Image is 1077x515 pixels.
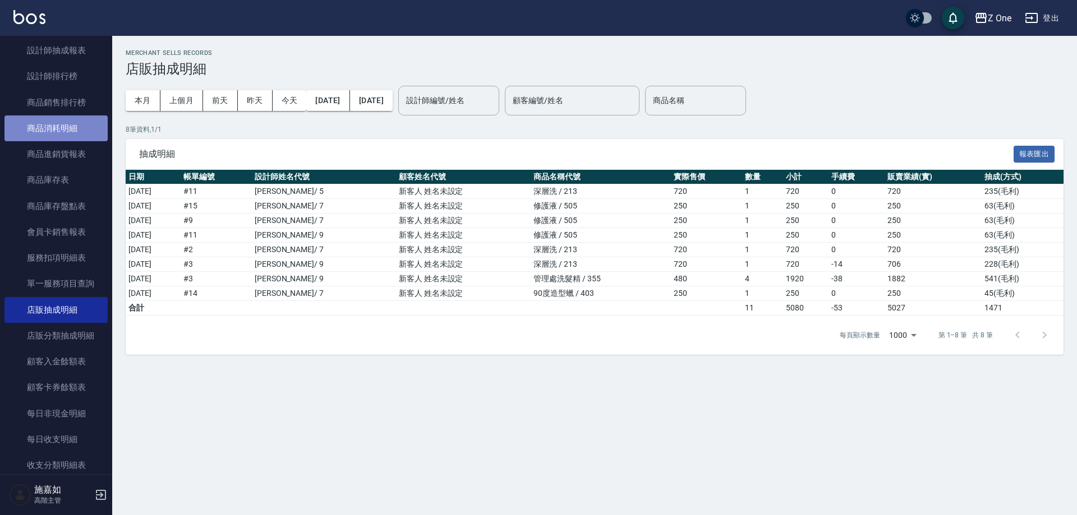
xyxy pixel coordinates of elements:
[885,228,982,243] td: 250
[126,228,181,243] td: [DATE]
[885,199,982,214] td: 250
[783,170,829,184] th: 小計
[671,243,742,257] td: 720
[783,184,829,199] td: 720
[396,228,531,243] td: 新客人 姓名未設定
[139,149,1014,160] span: 抽成明細
[783,214,829,228] td: 250
[306,90,349,111] button: [DATE]
[982,170,1064,184] th: 抽成(方式)
[742,184,783,199] td: 1
[4,245,108,271] a: 服務扣項明細表
[885,301,982,316] td: 5027
[4,271,108,296] a: 單一服務項目查詢
[4,452,108,478] a: 收支分類明細表
[1020,8,1064,29] button: 登出
[982,228,1064,243] td: 63 ( 毛利 )
[350,90,393,111] button: [DATE]
[531,257,671,272] td: 深層洗 / 213
[531,170,671,184] th: 商品名稱代號
[783,199,829,214] td: 250
[531,286,671,301] td: 90度造型蠟 / 403
[970,7,1016,30] button: Z One
[671,214,742,228] td: 250
[829,243,885,257] td: 0
[531,214,671,228] td: 修護液 / 505
[885,170,982,184] th: 販賣業績(實)
[4,63,108,89] a: 設計師排行榜
[742,272,783,286] td: 4
[4,374,108,400] a: 顧客卡券餘額表
[829,272,885,286] td: -38
[126,49,1064,57] h2: Merchant Sells Records
[531,184,671,199] td: 深層洗 / 213
[671,199,742,214] td: 250
[982,301,1064,316] td: 1471
[783,286,829,301] td: 250
[252,170,396,184] th: 設計師姓名代號
[4,115,108,141] a: 商品消耗明細
[34,484,91,495] h5: 施嘉如
[1014,148,1055,159] a: 報表匯出
[942,7,964,29] button: save
[829,184,885,199] td: 0
[252,272,396,286] td: [PERSON_NAME]/ 9
[938,330,993,340] p: 第 1–8 筆 共 8 筆
[742,214,783,228] td: 1
[840,330,880,340] p: 每頁顯示數量
[982,286,1064,301] td: 45 ( 毛利 )
[982,184,1064,199] td: 235 ( 毛利 )
[252,199,396,214] td: [PERSON_NAME]/ 7
[4,297,108,323] a: 店販抽成明細
[181,214,252,228] td: # 9
[531,272,671,286] td: 管理處洗髮精 / 355
[273,90,307,111] button: 今天
[671,257,742,272] td: 720
[252,257,396,272] td: [PERSON_NAME]/ 9
[4,193,108,219] a: 商品庫存盤點表
[742,286,783,301] td: 1
[9,484,31,506] img: Person
[885,272,982,286] td: 1882
[982,243,1064,257] td: 235 ( 毛利 )
[885,243,982,257] td: 720
[126,286,181,301] td: [DATE]
[4,401,108,426] a: 每日非現金明細
[531,243,671,257] td: 深層洗 / 213
[252,243,396,257] td: [PERSON_NAME]/ 7
[783,257,829,272] td: 720
[783,301,829,316] td: 5080
[396,257,531,272] td: 新客人 姓名未設定
[829,286,885,301] td: 0
[126,199,181,214] td: [DATE]
[396,243,531,257] td: 新客人 姓名未設定
[396,272,531,286] td: 新客人 姓名未設定
[126,170,181,184] th: 日期
[34,495,91,505] p: 高階主管
[181,272,252,286] td: # 3
[4,219,108,245] a: 會員卡銷售報表
[829,170,885,184] th: 手續費
[252,228,396,243] td: [PERSON_NAME]/ 9
[783,228,829,243] td: 250
[252,214,396,228] td: [PERSON_NAME]/ 7
[126,257,181,272] td: [DATE]
[531,228,671,243] td: 修護液 / 505
[396,184,531,199] td: 新客人 姓名未設定
[671,184,742,199] td: 720
[742,301,783,316] td: 11
[829,199,885,214] td: 0
[396,214,531,228] td: 新客人 姓名未設定
[742,243,783,257] td: 1
[982,214,1064,228] td: 63 ( 毛利 )
[126,214,181,228] td: [DATE]
[252,184,396,199] td: [PERSON_NAME]/ 5
[885,320,920,350] div: 1000
[885,286,982,301] td: 250
[203,90,238,111] button: 前天
[742,228,783,243] td: 1
[4,426,108,452] a: 每日收支明細
[4,141,108,167] a: 商品進銷貨報表
[126,90,160,111] button: 本月
[671,170,742,184] th: 實際售價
